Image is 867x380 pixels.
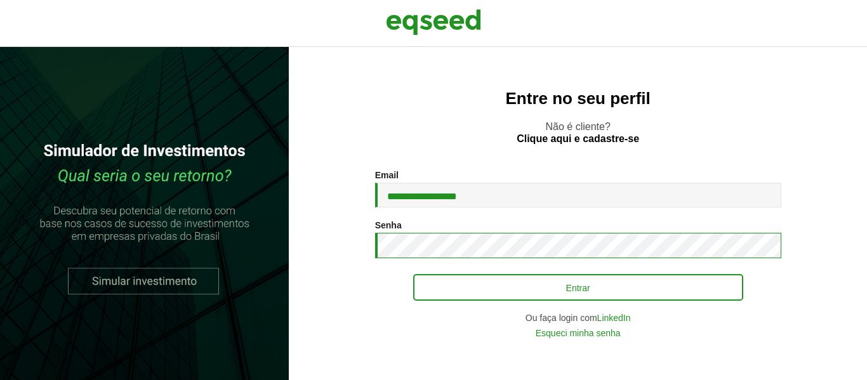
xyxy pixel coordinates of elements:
label: Senha [375,221,402,230]
h2: Entre no seu perfil [314,89,842,108]
a: LinkedIn [597,313,631,322]
label: Email [375,171,399,180]
p: Não é cliente? [314,121,842,145]
div: Ou faça login com [375,313,781,322]
img: EqSeed Logo [386,6,481,38]
button: Entrar [413,274,743,301]
a: Clique aqui e cadastre-se [517,134,639,144]
a: Esqueci minha senha [536,329,621,337]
